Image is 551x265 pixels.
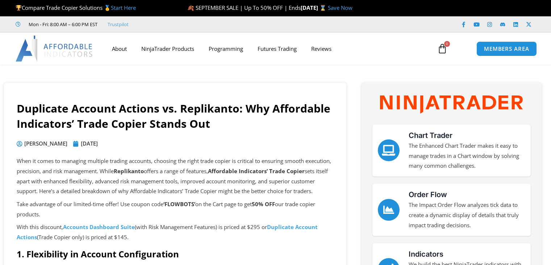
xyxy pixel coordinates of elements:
a: 0 [426,38,458,59]
a: Reviews [304,40,339,57]
a: Order Flow [378,199,400,221]
a: Futures Trading [250,40,304,57]
a: MEMBERS AREA [476,41,537,56]
a: Chart Trader [409,131,452,140]
img: 🏆 [16,5,21,11]
time: [DATE] [81,140,98,147]
span: 0 [444,41,450,47]
a: About [105,40,134,57]
p: With this discount, (with Risk Management Features) is priced at $295 or (Trade Copier only) is p... [17,222,334,242]
p: Take advantage of our limited-time offer! Use coupon code on the Cart page to get our trade copie... [17,199,334,220]
a: Indicators [409,250,443,258]
a: Start Here [111,4,136,11]
a: Programming [201,40,250,57]
h1: Duplicate Account Actions vs. Replikanto: Why Affordable Indicators’ Trade Copier Stands Out [17,101,334,131]
span: MEMBERS AREA [484,46,529,52]
a: Trustpilot [108,21,129,28]
strong: Replikanto [114,167,144,175]
span: [PERSON_NAME] [22,139,67,149]
span: Compare Trade Copier Solutions 🥇 [16,4,136,11]
nav: Menu [105,40,430,57]
a: NinjaTrader Products [134,40,201,57]
img: LogoAI | Affordable Indicators – NinjaTrader [16,36,93,62]
a: Save Now [328,4,352,11]
a: Duplicate Account Actions [17,223,318,241]
p: The Enhanced Chart Trader makes it easy to manage trades in a Chart window by solving many common... [409,141,525,171]
p: The Impact Order Flow analyzes tick data to create a dynamic display of details that truly impact... [409,200,525,231]
strong: [DATE] ⌛ [301,4,328,11]
strong: 50% OFF [252,200,275,208]
span: Mon - Fri: 8:00 AM – 6:00 PM EST [27,20,97,29]
span: 🍂 SEPTEMBER SALE | Up To 50% OFF | Ends [187,4,301,11]
a: Accounts Dashboard Suite [63,223,135,231]
img: NinjaTrader Wordmark color RGB | Affordable Indicators – NinjaTrader [380,95,522,114]
a: Order Flow [409,190,447,199]
strong: Affordable Indicators’ Trade Copier [208,167,305,175]
strong: 1. Flexibility in Account Configuration [17,248,179,260]
a: Chart Trader [378,139,400,161]
p: When it comes to managing multiple trading accounts, choosing the right trade copier is critical ... [17,156,334,196]
b: ‘FLOWBOTS’ [163,200,195,208]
